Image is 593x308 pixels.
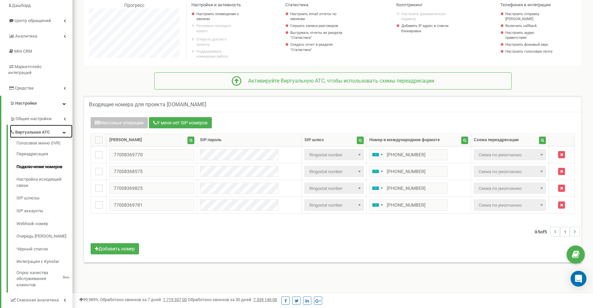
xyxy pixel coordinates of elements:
[10,125,72,138] a: Виртуальная АТС
[505,49,553,54] a: Настроить голосовую почту
[196,12,240,22] a: Настроить оповещения о звонках
[109,137,142,143] div: [PERSON_NAME]
[290,12,346,22] a: Настроить email отчеты по звонкам
[369,183,448,194] input: 8 (771) 000 9998
[396,2,422,7] span: Коллтрекинг
[241,77,434,85] div: Активируйте Виртуальную АТС, чтобы использовать схемы переадресации
[290,23,346,29] a: Слушать записи разговоров
[100,297,187,302] span: Обработано звонков за 7 дней :
[14,49,32,54] span: Mini CRM
[307,184,361,193] span: Ringostat number
[16,205,72,218] a: SIP аккаунты
[197,134,301,146] th: SIP пароль
[307,167,361,176] span: Ringostat number
[505,12,553,22] a: Настроить отправку [PERSON_NAME]
[304,137,324,143] div: SIP шлюз
[16,255,72,268] a: Интеграция с Kyivstar
[505,30,553,40] a: Настроить аудио приветствия
[369,149,448,160] input: 8 (771) 000 9998
[474,137,519,143] div: Схема переадресации
[304,149,364,160] span: Ringostat number
[370,183,385,193] div: Telephone country code
[500,2,551,7] span: Телефония и интеграции
[307,201,361,210] span: Ringostat number
[474,166,546,177] span: Так как продукт Виртуальная АТС отключен, все звонки будут переадресованы на резервную схему пере...
[16,230,72,243] a: Очередь [PERSON_NAME]
[15,129,50,136] span: Виртуальная АТС
[571,271,586,287] div: Open Intercom Messenger
[196,37,240,47] a: Открыть доступ к проекту
[370,200,385,210] div: Telephone country code
[401,23,452,34] a: Добавить IP адрес в список блокировки
[16,243,72,256] a: Чёрный список
[79,297,99,302] span: 99,989%
[16,192,72,205] a: SIP шлюзы
[476,167,544,176] span: Так как продукт Виртуальная АТС отключен, все звонки будут переадресованы на резервную схему пере...
[188,297,277,302] span: Обработано звонков за 30 дней :
[16,148,72,161] a: Переадресация
[474,149,546,160] span: Так как продукт Виртуальная АТС отключен, все звонки будут переадресованы на резервную схему пере...
[540,229,545,235] span: of
[560,227,570,237] li: 1
[91,117,148,128] button: Массовые операции
[10,293,72,306] a: Сквозная аналитика
[307,150,361,160] span: Ringostat number
[304,199,364,211] span: Ringostat number
[16,161,72,173] a: Подключение номеров
[253,297,277,302] u: 7 339 146,00
[10,111,72,125] a: Общие настройки
[14,18,51,23] span: Центр обращений
[15,34,37,38] span: Аналитика
[290,42,346,52] a: Создать отчет в разделе "Статистика"
[149,117,212,128] button: У меня нет SIP номеров
[505,42,553,47] a: Настроить фоновый звук
[8,64,42,75] span: Маркетплейс интеграций
[474,199,546,211] span: Так как продукт Виртуальная АТС отключен, все звонки будут переадресованы на резервную схему пере...
[15,101,37,106] span: Настройки
[17,297,59,303] span: Сквозная аналитика
[16,140,72,148] a: Голосовое меню (IVR)
[476,184,544,193] span: Так как продукт Виртуальная АТС отключен, все звонки будут переадресованы на резервную схему пере...
[304,183,364,194] span: Ringostat number
[370,149,385,160] div: Telephone country code
[290,30,346,40] a: Выгружать отчеты из раздела "Статистика"
[12,3,31,8] span: Дашборд
[474,183,546,194] span: Так как продукт Виртуальная АТС отключен, все звонки будут переадресованы на резервную схему пере...
[476,150,544,160] span: Так как продукт Виртуальная АТС отключен, все звонки будут переадресованы на резервную схему пере...
[476,201,544,210] span: Так как продукт Виртуальная АТС отключен, все звонки будут переадресованы на резервную схему пере...
[15,116,52,122] span: Общие настройки
[124,3,144,8] span: Прогресс
[370,166,385,177] div: Telephone country code
[16,268,72,288] a: Опрос качества обслуживания клиентовBeta
[505,23,553,29] a: Включить callback
[369,199,448,211] input: 8 (771) 000 9998
[369,166,448,177] input: 8 (771) 000 9998
[196,49,240,59] p: Поддерживать командную работу
[369,137,440,143] div: Номер в международном формате
[304,166,364,177] span: Ringostat number
[285,2,308,7] span: Статистика
[15,86,34,90] span: Средства
[535,227,550,237] span: 0-5 5
[196,23,240,34] p: Регулярно посещать проект
[16,218,72,230] a: Webhook номер
[91,243,139,254] button: Добавить номер
[163,297,187,302] u: 1 719 357,00
[1,96,72,111] a: Настройки
[535,220,580,243] nav: ...
[401,12,452,22] a: Настроить динамическую подмену
[89,102,206,108] h5: Входящие номера для проекта [DOMAIN_NAME]
[191,2,241,7] span: Настройки и активность
[16,173,72,192] a: Настройка исходящей связи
